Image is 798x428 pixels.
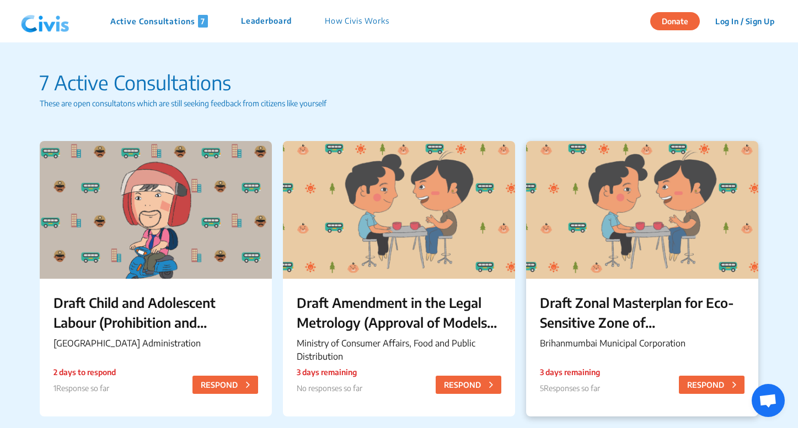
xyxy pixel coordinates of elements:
p: 1 [53,382,116,394]
button: RESPOND [436,376,501,394]
p: 7 Active Consultations [40,68,758,97]
p: Draft Zonal Masterplan for Eco- Sensitive Zone of [PERSON_NAME][GEOGRAPHIC_DATA] [540,292,745,332]
a: Draft Amendment in the Legal Metrology (Approval of Models) Rules, 2011Ministry of Consumer Affai... [283,141,515,416]
p: Active Consultations [110,15,208,28]
p: Leaderboard [241,15,292,28]
p: These are open consultatons which are still seeking feedback from citizens like yourself [40,97,758,109]
p: 3 days remaining [540,366,600,378]
p: Draft Amendment in the Legal Metrology (Approval of Models) Rules, 2011 [297,292,501,332]
button: Log In / Sign Up [708,13,781,30]
img: navlogo.png [17,5,74,38]
p: How Civis Works [325,15,389,28]
p: Ministry of Consumer Affairs, Food and Public Distribution [297,337,501,363]
p: Draft Child and Adolescent Labour (Prohibition and Regulation) Chandigarh Rules, 2025 [53,292,258,332]
div: Open chat [752,384,785,417]
a: Donate [650,15,708,26]
a: Draft Zonal Masterplan for Eco- Sensitive Zone of [PERSON_NAME][GEOGRAPHIC_DATA]Brihanmumbai Muni... [526,141,758,416]
p: 3 days remaining [297,366,362,378]
button: RESPOND [679,376,745,394]
p: 2 days to respond [53,366,116,378]
p: 5 [540,382,600,394]
button: Donate [650,12,700,30]
a: Draft Child and Adolescent Labour (Prohibition and Regulation) Chandigarh Rules, 2025[GEOGRAPHIC_... [40,141,272,416]
p: [GEOGRAPHIC_DATA] Administration [53,337,258,350]
span: 7 [198,15,208,28]
span: Response so far [56,383,109,393]
span: Responses so far [544,383,600,393]
button: RESPOND [192,376,258,394]
p: Brihanmumbai Municipal Corporation [540,337,745,350]
span: No responses so far [297,383,362,393]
